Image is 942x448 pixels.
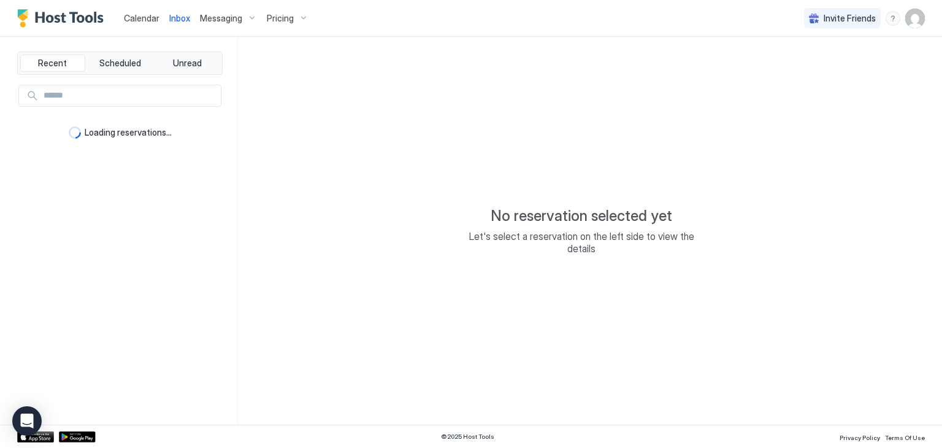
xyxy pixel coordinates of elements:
a: Inbox [169,12,190,25]
input: Input Field [39,85,221,106]
div: Open Intercom Messenger [12,406,42,436]
a: App Store [17,431,54,442]
div: menu [886,11,900,26]
span: Pricing [267,13,294,24]
span: © 2025 Host Tools [441,433,494,441]
span: Calendar [124,13,159,23]
div: loading [69,126,81,139]
div: User profile [905,9,925,28]
a: Google Play Store [59,431,96,442]
span: Unread [173,58,202,69]
span: Inbox [169,13,190,23]
div: tab-group [17,52,223,75]
a: Privacy Policy [840,430,880,443]
span: No reservation selected yet [491,207,672,225]
a: Calendar [124,12,159,25]
span: Invite Friends [824,13,876,24]
button: Recent [20,55,85,72]
a: Terms Of Use [885,430,925,443]
span: Terms Of Use [885,434,925,441]
span: Scheduled [99,58,141,69]
span: Let's select a reservation on the left side to view the details [459,230,704,255]
button: Scheduled [88,55,153,72]
button: Unread [155,55,220,72]
span: Recent [38,58,67,69]
span: Privacy Policy [840,434,880,441]
span: Messaging [200,13,242,24]
a: Host Tools Logo [17,9,109,28]
span: Loading reservations... [85,127,172,138]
